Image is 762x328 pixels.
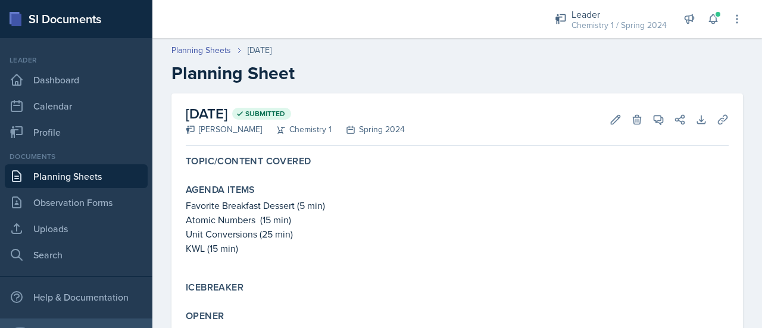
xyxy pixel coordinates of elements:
div: Help & Documentation [5,285,148,309]
div: [PERSON_NAME] [186,123,262,136]
a: Observation Forms [5,190,148,214]
div: Leader [571,7,667,21]
label: Agenda items [186,184,255,196]
p: KWL (15 min) [186,241,729,255]
div: Chemistry 1 [262,123,332,136]
div: Documents [5,151,148,162]
label: Opener [186,310,224,322]
div: Spring 2024 [332,123,405,136]
div: Leader [5,55,148,65]
p: Favorite Breakfast Dessert (5 min) [186,198,729,213]
label: Topic/Content Covered [186,155,311,167]
div: Chemistry 1 / Spring 2024 [571,19,667,32]
h2: Planning Sheet [171,63,743,84]
a: Planning Sheets [5,164,148,188]
a: Planning Sheets [171,44,231,57]
h2: [DATE] [186,103,405,124]
a: Profile [5,120,148,144]
p: Atomic Numbers (15 min) [186,213,729,227]
a: Calendar [5,94,148,118]
p: Unit Conversions (25 min) [186,227,729,241]
a: Dashboard [5,68,148,92]
div: [DATE] [248,44,271,57]
a: Uploads [5,217,148,240]
label: Icebreaker [186,282,243,293]
span: Submitted [245,109,285,118]
a: Search [5,243,148,267]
